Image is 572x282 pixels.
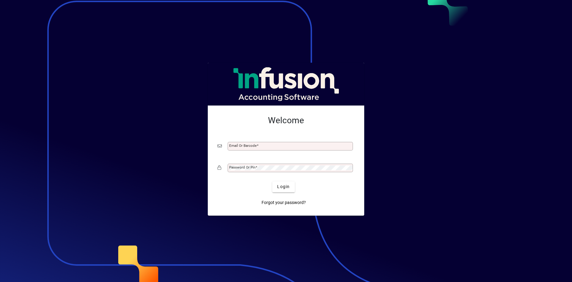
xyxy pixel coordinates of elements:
[229,143,257,148] mat-label: Email or Barcode
[262,199,306,206] span: Forgot your password?
[259,197,308,208] a: Forgot your password?
[218,115,354,126] h2: Welcome
[277,184,290,190] span: Login
[272,181,295,192] button: Login
[229,165,255,169] mat-label: Password or Pin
